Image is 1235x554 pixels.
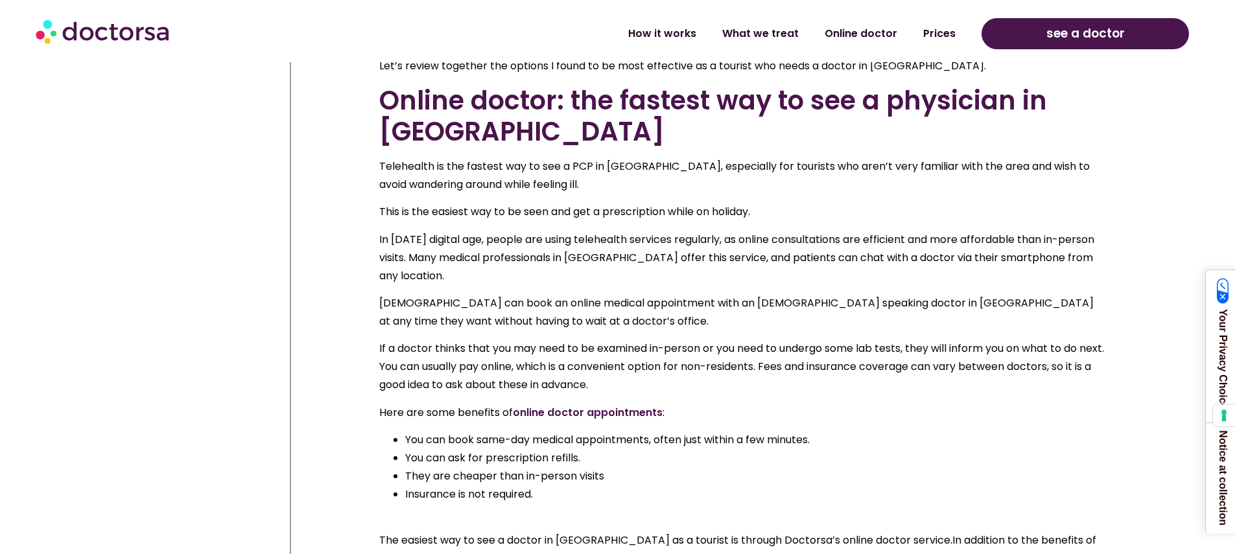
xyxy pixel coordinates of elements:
[379,533,952,548] span: The easiest way to see a doctor in [GEOGRAPHIC_DATA] as a tourist is through Doctorsa’s online do...
[910,19,969,49] a: Prices
[379,159,1090,192] span: Telehealth is the fastest way to see a PCP in [GEOGRAPHIC_DATA], especially for tourists who aren...
[319,19,969,49] nav: Menu
[1217,278,1229,304] img: California Consumer Privacy Act (CCPA) Opt-Out Icon
[405,468,604,483] span: They are cheaper than in-person visits
[812,19,910,49] a: Online doctor
[709,19,812,49] a: What we treat
[1046,23,1125,44] span: see a doctor
[379,340,1105,394] p: If a doctor thinks that you may need to be examined in-person or you need to undergo some lab tes...
[379,294,1105,330] p: [DEMOGRAPHIC_DATA] can book an online medical appointment with an [DEMOGRAPHIC_DATA] speaking doc...
[405,432,810,447] span: You can book same-day medical appointments, often just within a few minutes.
[405,485,1105,503] li: Insurance is not required.
[379,204,750,219] span: This is the easiest way to be seen and get a prescription while on holiday.
[513,405,663,420] a: online doctor appointments
[405,450,580,465] span: You can ask for prescription refills.
[379,58,986,73] span: Let’s review together the options I found to be most effective as a tourist who needs a doctor in...
[1213,404,1235,426] button: Your consent preferences for tracking technologies
[379,85,1105,147] h2: Online doctor: the fastest way to see a physician in [GEOGRAPHIC_DATA]
[379,405,665,420] span: Here are some benefits of :
[379,231,1105,285] p: In [DATE] digital age, people are using telehealth services regularly, as online consultations ar...
[982,18,1189,49] a: see a doctor
[615,19,709,49] a: How it works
